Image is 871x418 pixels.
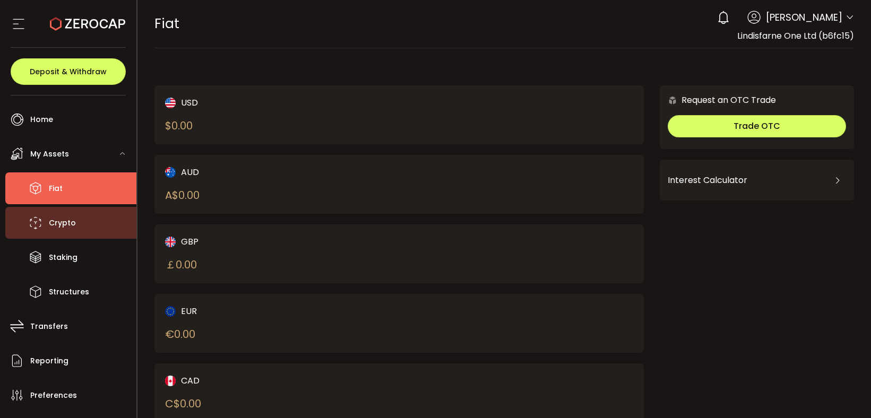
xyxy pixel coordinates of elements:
[165,396,201,412] div: C$ 0.00
[165,96,376,109] div: USD
[49,181,63,196] span: Fiat
[30,353,68,369] span: Reporting
[165,167,176,178] img: aud_portfolio.svg
[30,68,107,75] span: Deposit & Withdraw
[668,115,846,137] button: Trade OTC
[165,374,376,387] div: CAD
[30,319,68,334] span: Transfers
[737,30,854,42] span: Lindisfarne One Ltd (b6fc15)
[30,146,69,162] span: My Assets
[165,326,195,342] div: € 0.00
[30,388,77,403] span: Preferences
[165,306,176,317] img: eur_portfolio.svg
[165,376,176,386] img: cad_portfolio.svg
[734,120,780,132] span: Trade OTC
[165,237,176,247] img: gbp_portfolio.svg
[660,93,776,107] div: Request an OTC Trade
[766,10,842,24] span: [PERSON_NAME]
[165,118,193,134] div: $ 0.00
[165,304,376,318] div: EUR
[165,257,197,273] div: ￡ 0.00
[165,187,200,203] div: A$ 0.00
[49,215,76,231] span: Crypto
[668,95,677,105] img: 6nGpN7MZ9FLuBP83NiajKbTRY4UzlzQtBKtCrLLspmCkSvCZHBKvY3NxgQaT5JnOQREvtQ257bXeeSTueZfAPizblJ+Fe8JwA...
[668,168,846,193] div: Interest Calculator
[30,112,53,127] span: Home
[165,235,376,248] div: GBP
[165,98,176,108] img: usd_portfolio.svg
[818,367,871,418] iframe: Chat Widget
[11,58,126,85] button: Deposit & Withdraw
[165,166,376,179] div: AUD
[154,14,179,33] span: Fiat
[49,250,77,265] span: Staking
[49,284,89,300] span: Structures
